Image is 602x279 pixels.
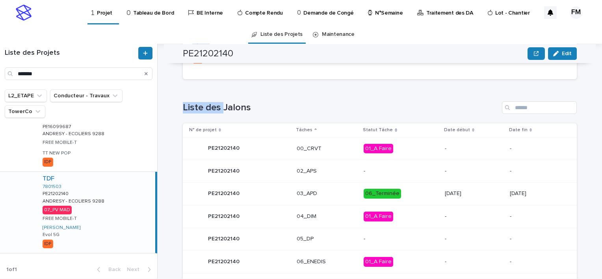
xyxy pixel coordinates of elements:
[445,213,504,220] p: -
[548,47,577,60] button: Edit
[260,25,303,44] a: Liste des Projets
[562,51,572,56] span: Edit
[104,267,121,272] span: Back
[43,232,59,238] p: Evol 5G
[43,140,77,145] p: FREE MOBILE-T
[509,126,528,134] p: Date fin
[43,206,72,214] div: 07_PV MAD
[364,144,393,154] div: 01_A Faire
[183,48,233,60] h2: PE21202140
[297,213,357,220] p: 04_DIM
[445,168,504,175] p: -
[510,168,564,175] p: -
[364,257,393,267] div: 01_A Faire
[189,126,217,134] p: N° de projet
[297,190,357,197] p: 03_APD
[50,89,123,102] button: Conducteur - Travaux
[510,213,564,220] p: -
[570,6,582,19] div: FM
[183,182,577,205] tr: PE21202140PE21202140 03_APD06_Terminée[DATE][DATE]
[192,44,208,48] span: Région
[297,259,357,265] p: 06_ENEDIS
[183,205,577,228] tr: PE21202140PE21202140 04_DIM01_A Faire--
[183,137,577,160] tr: PE21202140PE21202140 00_CRVT01_A Faire--
[43,225,80,231] a: [PERSON_NAME]
[5,105,45,118] button: TowerCo
[124,266,157,273] button: Next
[445,259,504,265] p: -
[445,145,504,152] p: -
[183,102,499,113] h1: Liste des Jalons
[322,25,355,44] a: Maintenance
[43,151,71,156] p: TT NEW POP
[183,228,577,250] tr: PE21202140PE21202140 05_DP---
[510,190,564,197] p: [DATE]
[43,184,61,190] a: 7801503
[445,236,504,242] p: -
[43,158,53,166] div: IDF
[364,168,438,175] p: -
[5,49,137,58] h1: Liste des Projets
[502,101,577,114] input: Search
[5,67,152,80] input: Search
[183,160,577,182] tr: PE21202140PE21202140 02_APS---
[208,212,241,220] p: PE21202140
[43,240,53,248] div: IDF
[43,216,77,221] p: FREE MOBILE-T
[296,126,312,134] p: Tâches
[510,259,564,265] p: -
[444,126,470,134] p: Date début
[445,190,504,197] p: [DATE]
[183,250,577,273] tr: PE21202140PE21202140 06_ENEDIS01_A Faire--
[43,123,72,130] p: PE16099687
[364,236,438,242] p: -
[297,145,357,152] p: 00_CRVT
[43,190,70,197] p: PE21202140
[208,189,241,197] p: PE21202140
[364,212,393,221] div: 01_A Faire
[43,197,106,204] p: ANDRESY - ECOLIERS 9288
[510,145,564,152] p: -
[208,166,241,175] p: PE21202140
[43,130,106,137] p: ANDRESY - ECOLIERS 9288
[363,126,393,134] p: Statut Tâche
[208,234,241,242] p: PE21202140
[364,189,401,199] div: 06_Terminée
[208,257,241,265] p: PE21202140
[43,175,54,182] a: TDF
[510,236,564,242] p: -
[297,168,357,175] p: 02_APS
[127,267,144,272] span: Next
[208,143,241,152] p: PE21202140
[297,236,357,242] p: 05_DP
[16,5,32,20] img: stacker-logo-s-only.png
[91,266,124,273] button: Back
[5,89,47,102] button: L2_ETAPE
